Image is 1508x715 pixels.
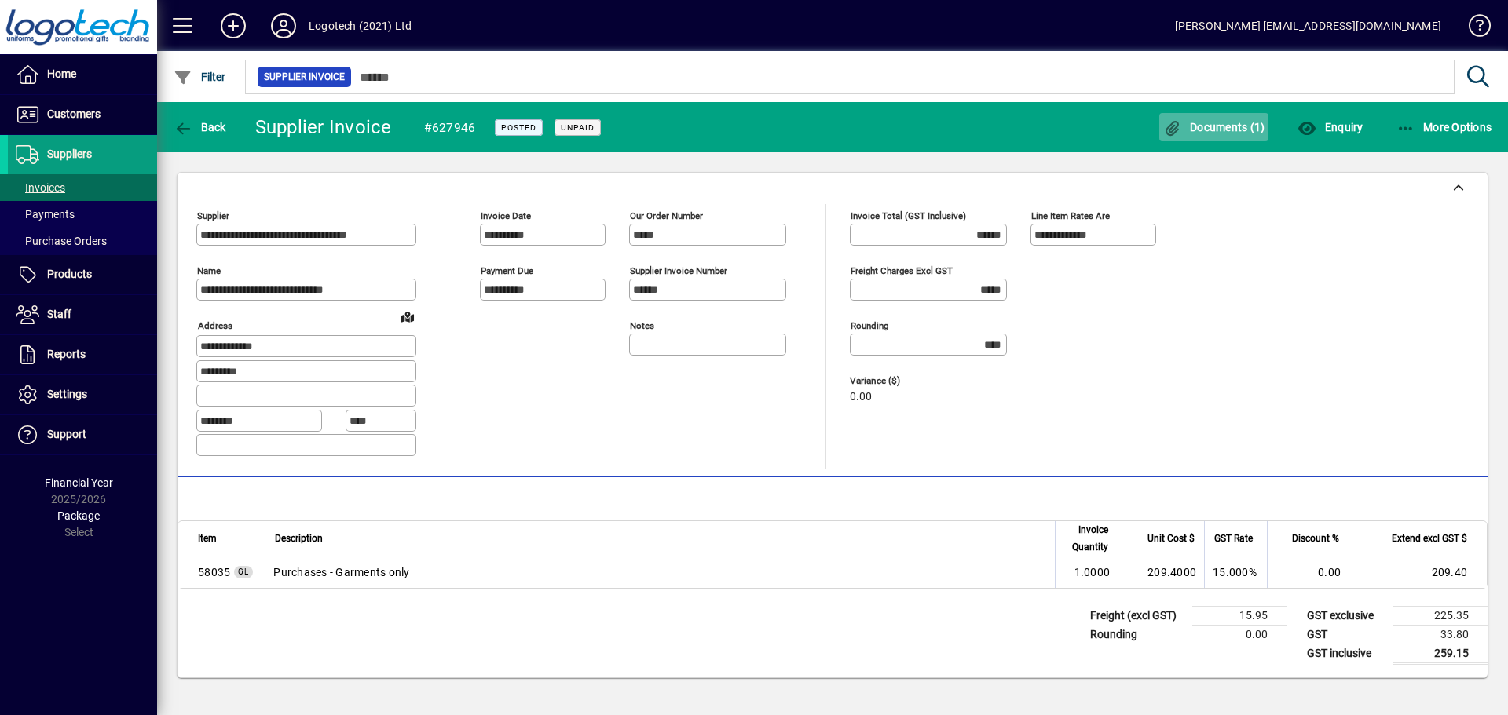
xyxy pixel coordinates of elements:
[264,69,345,85] span: Supplier Invoice
[481,210,531,221] mat-label: Invoice date
[198,564,230,580] span: Purchases - Garments only
[1349,556,1487,588] td: 209.40
[1147,530,1195,547] span: Unit Cost $
[1299,644,1393,663] td: GST inclusive
[1298,121,1363,133] span: Enquiry
[1214,530,1253,547] span: GST Rate
[1192,606,1287,625] td: 15.95
[1065,521,1108,556] span: Invoice Quantity
[424,115,476,140] div: #627946
[1267,556,1349,588] td: 0.00
[1082,606,1192,625] td: Freight (excl GST)
[47,67,76,80] span: Home
[850,391,872,403] span: 0.00
[208,12,258,40] button: Add
[1299,625,1393,644] td: GST
[8,55,157,94] a: Home
[16,235,107,247] span: Purchase Orders
[1159,113,1269,141] button: Documents (1)
[47,308,71,320] span: Staff
[1299,606,1393,625] td: GST exclusive
[16,208,75,221] span: Payments
[275,530,323,547] span: Description
[851,320,888,331] mat-label: Rounding
[8,335,157,374] a: Reports
[395,304,420,329] a: View on map
[561,122,595,133] span: Unpaid
[1055,556,1118,588] td: 1.0000
[1392,530,1467,547] span: Extend excl GST $
[238,567,249,576] span: GL
[1192,625,1287,644] td: 0.00
[8,228,157,254] a: Purchase Orders
[1175,13,1441,38] div: [PERSON_NAME] [EMAIL_ADDRESS][DOMAIN_NAME]
[47,348,86,360] span: Reports
[1393,113,1496,141] button: More Options
[481,265,533,276] mat-label: Payment due
[850,376,944,386] span: Variance ($)
[197,265,221,276] mat-label: Name
[1292,530,1339,547] span: Discount %
[1294,113,1367,141] button: Enquiry
[630,265,727,276] mat-label: Supplier invoice number
[851,210,966,221] mat-label: Invoice Total (GST inclusive)
[47,428,86,440] span: Support
[8,95,157,134] a: Customers
[47,148,92,160] span: Suppliers
[170,113,230,141] button: Back
[47,108,101,120] span: Customers
[501,122,536,133] span: Posted
[8,375,157,414] a: Settings
[8,201,157,228] a: Payments
[1163,121,1265,133] span: Documents (1)
[174,71,226,83] span: Filter
[198,530,217,547] span: Item
[851,265,953,276] mat-label: Freight charges excl GST
[1393,644,1488,663] td: 259.15
[1031,210,1110,221] mat-label: Line item rates are
[170,63,230,91] button: Filter
[197,210,229,221] mat-label: Supplier
[1393,625,1488,644] td: 33.80
[1457,3,1488,54] a: Knowledge Base
[8,255,157,294] a: Products
[1082,625,1192,644] td: Rounding
[309,13,412,38] div: Logotech (2021) Ltd
[47,388,87,400] span: Settings
[630,210,703,221] mat-label: Our order number
[8,295,157,334] a: Staff
[1204,556,1267,588] td: 15.000%
[8,415,157,454] a: Support
[265,556,1055,588] td: Purchases - Garments only
[45,476,113,489] span: Financial Year
[255,115,392,140] div: Supplier Invoice
[1393,606,1488,625] td: 225.35
[258,12,309,40] button: Profile
[16,181,65,194] span: Invoices
[47,268,92,280] span: Products
[630,320,654,331] mat-label: Notes
[1396,121,1492,133] span: More Options
[57,509,100,522] span: Package
[157,113,243,141] app-page-header-button: Back
[8,174,157,201] a: Invoices
[1118,556,1204,588] td: 209.4000
[174,121,226,133] span: Back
